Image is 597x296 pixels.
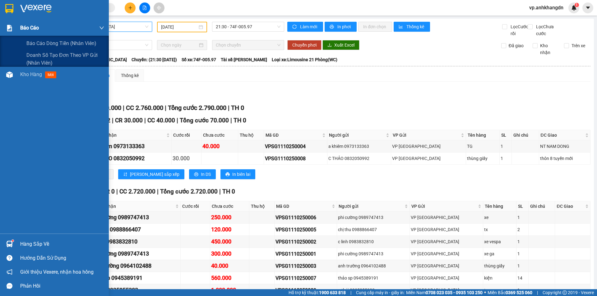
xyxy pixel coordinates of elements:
[99,25,104,30] span: down
[571,5,577,11] img: icon-new-feature
[391,140,466,153] td: VP Sài Gòn
[222,188,235,195] span: TH 0
[231,104,244,112] span: TH 0
[391,153,466,165] td: VP Sài Gòn
[529,201,555,212] th: Ghi chú
[194,172,198,177] span: printer
[541,132,584,139] span: ĐC Giao
[216,40,280,50] span: Chọn chuyến
[411,275,482,281] div: VP [GEOGRAPHIC_DATA]
[327,43,332,48] span: download
[161,42,198,48] input: Chọn ngày
[112,117,113,124] span: |
[289,289,346,296] span: Hỗ trợ kỹ thuật:
[537,289,538,296] span: |
[576,3,578,7] span: 1
[272,56,337,63] span: Loại xe: Limousine 21 Phòng(WC)
[484,238,515,245] div: xe vespa
[538,42,559,56] span: Kho nhận
[7,255,12,261] span: question-circle
[173,154,200,163] div: 30.000
[20,71,42,77] span: Kho hàng
[483,201,516,212] th: Tên hàng
[582,2,593,13] button: caret-down
[322,40,359,50] button: downloadXuất Excel
[411,203,477,210] span: VP Gửi
[516,201,529,212] th: SL
[20,253,104,263] div: Hướng dẫn sử dụng
[410,236,484,248] td: VP Sài Gòn
[410,212,484,224] td: VP Sài Gòn
[392,143,465,150] div: VP [GEOGRAPHIC_DATA]
[512,130,539,140] th: Ghi chú
[275,274,336,282] div: VPSG1110250007
[275,260,337,272] td: VPSG1110250003
[211,262,248,270] div: 40.000
[334,42,354,48] span: Xuất Excel
[142,6,147,10] span: file-add
[92,213,179,222] div: phi cường 0989747413
[20,281,104,291] div: Phản hồi
[275,224,337,236] td: VPSG1110250005
[300,23,318,30] span: Làm mới
[338,287,409,294] div: a thái 0935855303
[562,290,567,295] span: copyright
[201,130,238,140] th: Chưa cước
[534,23,566,37] span: Lọc Chưa cước
[45,71,56,78] span: mới
[238,130,264,140] th: Thu hộ
[338,275,409,281] div: thảo sp 0945389191
[161,24,197,30] input: 11/10/2025
[249,201,275,212] th: Thu hộ
[216,22,280,31] span: 21:30 - 74F-005.97
[275,214,336,221] div: VPSG1110250006
[358,22,392,32] button: In đơn chọn
[180,117,229,124] span: Tổng cước 70.000
[411,226,482,233] div: VP [GEOGRAPHIC_DATA]
[211,274,248,282] div: 560.000
[275,262,336,270] div: VPSG1110250003
[411,250,482,257] div: VP [GEOGRAPHIC_DATA]
[517,238,527,245] div: 1
[92,274,179,282] div: thảo sp 0945389191
[20,24,39,32] span: Báo cáo
[484,250,515,257] div: xe ga
[126,104,163,112] span: CC 2.760.000
[275,236,337,248] td: VPSG1110250002
[275,272,337,284] td: VPSG1110250007
[338,226,409,233] div: chị thu 0988866407
[128,6,132,10] span: plus
[484,287,515,294] div: tg
[219,188,221,195] span: |
[557,203,584,210] span: ĐC Giao
[350,289,351,296] span: |
[517,275,527,281] div: 14
[275,238,336,246] div: VPSG1110250002
[264,153,327,165] td: VPSG1110250008
[115,117,143,124] span: CR 30.000
[182,56,216,63] span: Số xe: 74F-005.97
[484,226,515,233] div: tx
[406,23,425,30] span: Thống kê
[189,169,216,179] button: printerIn DS
[92,154,170,163] div: C THẢO 0832050992
[92,237,179,246] div: c linh 0983832810
[147,117,175,124] span: CC 40.000
[540,155,589,162] div: thôn 8 tuyến mới
[338,250,409,257] div: phi cường 0989747413
[157,188,159,195] span: |
[92,225,179,234] div: chị thu 0988866407
[275,250,336,258] div: VPSG1110250001
[275,226,336,234] div: VPSG1110250005
[168,104,226,112] span: Tổng cước 2.790.000
[517,287,527,294] div: 1
[266,132,321,139] span: Mã GD
[287,40,322,50] button: Chuyển phơi
[338,214,409,221] div: phi cường 0989747413
[501,143,511,150] div: 1
[426,290,483,295] strong: 0708 023 035 - 0935 103 250
[26,39,96,47] span: Báo cáo dòng tiền (nhân viên)
[338,238,409,245] div: c linh 0983832810
[154,2,164,13] button: aim
[287,22,323,32] button: syncLàm mới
